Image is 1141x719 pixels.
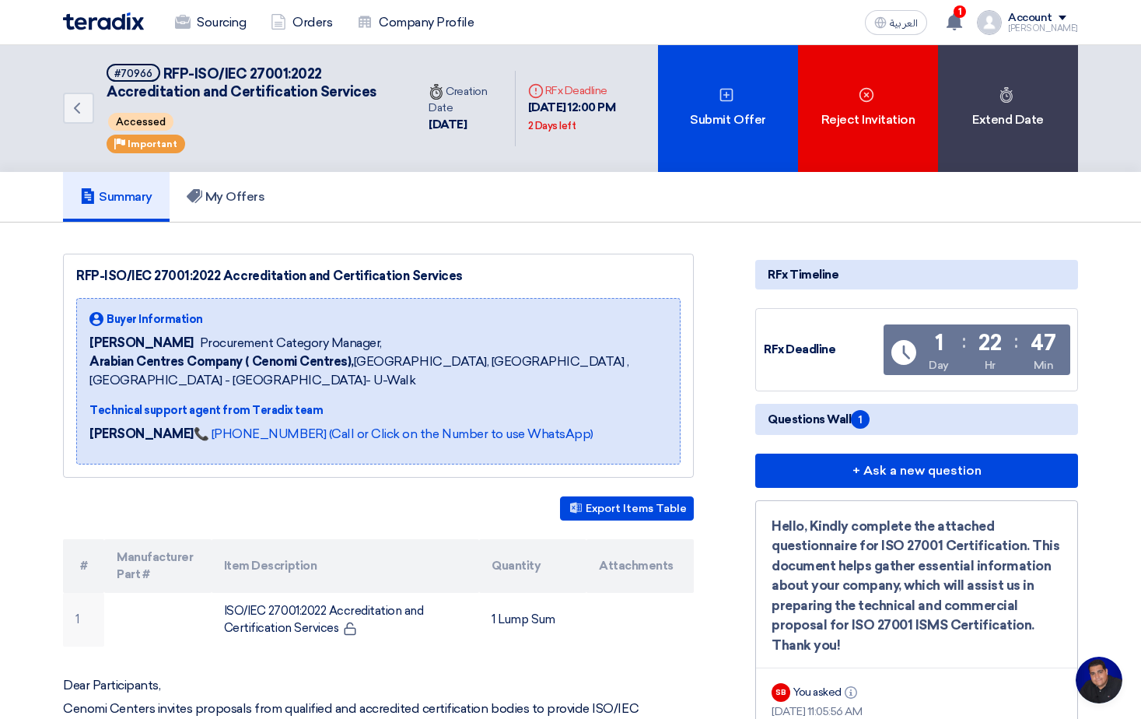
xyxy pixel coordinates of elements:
[63,593,104,647] td: 1
[1076,657,1122,703] a: Open chat
[187,189,265,205] h5: My Offers
[755,454,1078,488] button: + Ask a new question
[772,683,790,702] div: SB
[768,410,870,429] span: Questions Wall
[89,426,194,441] strong: [PERSON_NAME]
[80,189,152,205] h5: Summary
[528,82,646,99] div: RFx Deadline
[929,357,949,374] div: Day
[104,539,212,593] th: Manufacturer Part #
[89,354,354,369] b: Arabian Centres Company ( Cenomi Centres),
[89,402,667,419] div: Technical support agent from Teradix team
[114,68,152,79] div: #70966
[1034,357,1054,374] div: Min
[560,496,694,521] button: Export Items Table
[258,5,345,40] a: Orders
[128,139,177,149] span: Important
[170,172,282,222] a: My Offers
[212,593,480,647] td: ISO/IEC 27001:2022 Accreditation and Certification Services
[194,426,593,441] a: 📞 [PHONE_NUMBER] (Call or Click on the Number to use WhatsApp)
[1008,24,1078,33] div: [PERSON_NAME]
[985,357,996,374] div: Hr
[63,539,104,593] th: #
[479,539,586,593] th: Quantity
[76,267,681,286] div: RFP-ISO/IEC 27001:2022 Accreditation and Certification Services
[479,593,586,647] td: 1 Lump Sum
[1008,12,1052,25] div: Account
[107,311,203,328] span: Buyer Information
[107,65,376,100] span: RFP-ISO/IEC 27001:2022 Accreditation and Certification Services
[851,410,870,429] span: 1
[793,684,860,700] div: You asked
[528,99,646,134] div: [DATE] 12:00 PM
[658,45,798,172] div: Submit Offer
[978,332,1001,354] div: 22
[890,18,918,29] span: العربية
[429,83,502,116] div: Creation Date
[200,334,382,352] span: Procurement Category Manager,
[962,328,966,356] div: :
[63,172,170,222] a: Summary
[107,64,397,102] h5: RFP-ISO/IEC 27001:2022 Accreditation and Certification Services
[938,45,1078,172] div: Extend Date
[586,539,694,593] th: Attachments
[1031,332,1055,354] div: 47
[212,539,480,593] th: Item Description
[63,678,694,693] p: Dear Participants,
[1014,328,1018,356] div: :
[935,332,943,354] div: 1
[89,352,667,390] span: [GEOGRAPHIC_DATA], [GEOGRAPHIC_DATA] ,[GEOGRAPHIC_DATA] - [GEOGRAPHIC_DATA]- U-Walk
[89,334,194,352] span: [PERSON_NAME]
[108,113,173,131] span: Accessed
[163,5,258,40] a: Sourcing
[528,118,576,134] div: 2 Days left
[345,5,486,40] a: Company Profile
[429,116,502,134] div: [DATE]
[954,5,966,18] span: 1
[865,10,927,35] button: العربية
[798,45,938,172] div: Reject Invitation
[764,341,880,359] div: RFx Deadline
[755,260,1078,289] div: RFx Timeline
[63,12,144,30] img: Teradix logo
[772,517,1062,656] div: Hello, Kindly complete the attached questionnaire for ISO 27001 Certification. This document help...
[977,10,1002,35] img: profile_test.png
